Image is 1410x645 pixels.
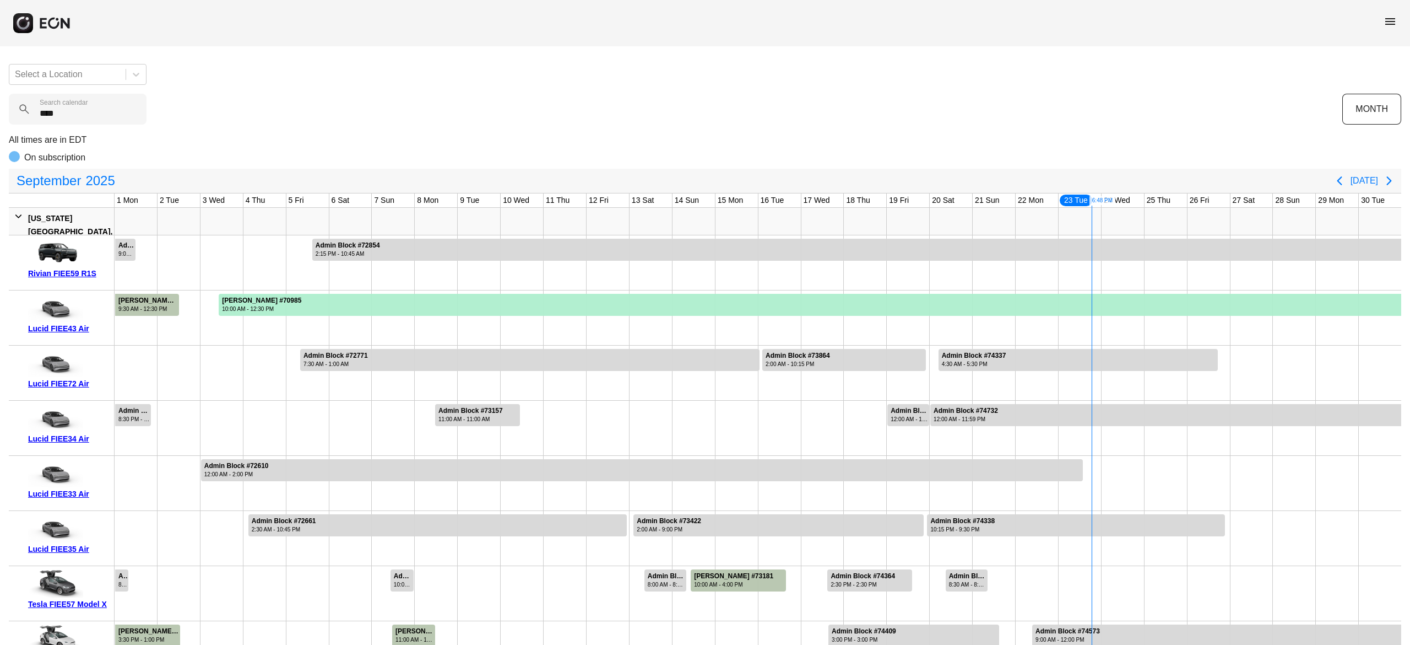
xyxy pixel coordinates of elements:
[949,572,986,580] div: Admin Block #74794
[252,517,316,525] div: Admin Block #72661
[9,133,1401,147] p: All times are in EDT
[243,193,268,207] div: 4 Thu
[1059,193,1093,207] div: 23 Tue
[28,377,110,390] div: Lucid FIEE72 Air
[1328,170,1351,192] button: Previous page
[118,572,127,580] div: Admin Block #71021
[28,432,110,445] div: Lucid FIEE34 Air
[252,525,316,534] div: 2:30 AM - 10:45 PM
[28,294,83,322] img: car
[766,360,830,368] div: 2:00 AM - 10:15 PM
[844,193,872,207] div: 18 Thu
[28,239,83,267] img: car
[630,193,656,207] div: 13 Sat
[329,193,352,207] div: 6 Sat
[832,636,896,644] div: 3:00 PM - 3:00 PM
[200,456,1083,481] div: Rented for 21 days by Admin Block Current status is rental
[973,193,1001,207] div: 21 Sun
[694,572,773,580] div: [PERSON_NAME] #73181
[28,542,110,556] div: Lucid FIEE35 Air
[633,511,924,536] div: Rented for 7 days by Admin Block Current status is rental
[766,352,830,360] div: Admin Block #73864
[24,151,85,164] p: On subscription
[222,305,301,313] div: 10:00 AM - 12:30 PM
[200,193,227,207] div: 3 Wed
[115,566,129,592] div: Rented for 2 days by Admin Block Current status is rental
[158,193,181,207] div: 2 Tue
[115,193,140,207] div: 1 Mon
[930,517,995,525] div: Admin Block #74338
[690,566,787,592] div: Rented for 3 days by Cedric Belanger Current status is completed
[312,235,1402,261] div: Rented for 143 days by Admin Block Current status is rental
[694,580,773,589] div: 10:00 AM - 4:00 PM
[1145,193,1173,207] div: 25 Thu
[758,193,787,207] div: 16 Tue
[1351,171,1378,191] button: [DATE]
[28,515,83,542] img: car
[83,170,117,192] span: 2025
[394,580,413,589] div: 10:00 AM - 11:30 PM
[395,636,434,644] div: 11:00 AM - 11:30 AM
[934,407,998,415] div: Admin Block #74732
[1102,193,1132,207] div: 24 Wed
[831,580,895,589] div: 2:30 PM - 2:30 PM
[303,352,368,360] div: Admin Block #72771
[40,98,88,107] label: Search calendar
[28,350,83,377] img: car
[945,566,988,592] div: Rented for 1 days by Admin Block Current status is rental
[435,401,520,426] div: Rented for 2 days by Admin Block Current status is rental
[1230,193,1257,207] div: 27 Sat
[438,415,503,423] div: 11:00 AM - 11:00 AM
[286,193,306,207] div: 5 Fri
[887,401,930,426] div: Rented for 1 days by Admin Block Current status is rental
[891,407,928,415] div: Admin Block #74678
[1342,94,1401,125] button: MONTH
[28,598,110,611] div: Tesla FIEE57 Model X
[587,193,611,207] div: 12 Fri
[28,460,83,487] img: car
[300,346,760,371] div: Rented for 11 days by Admin Block Current status is rental
[942,352,1006,360] div: Admin Block #74337
[1316,193,1346,207] div: 29 Mon
[801,193,832,207] div: 17 Wed
[118,415,150,423] div: 8:30 PM - 8:30 PM
[118,636,179,644] div: 3:30 PM - 1:00 PM
[762,346,926,371] div: Rented for 4 days by Admin Block Current status is rental
[118,627,179,636] div: [PERSON_NAME] #66636
[28,487,110,501] div: Lucid FIEE33 Air
[934,415,998,423] div: 12:00 AM - 11:59 PM
[458,193,481,207] div: 9 Tue
[1035,636,1100,644] div: 9:00 AM - 12:00 PM
[28,267,110,280] div: Rivian FIEE59 R1S
[118,580,127,589] div: 8:00 AM - 8:00 AM
[28,212,112,251] div: [US_STATE][GEOGRAPHIC_DATA], [GEOGRAPHIC_DATA]
[887,193,911,207] div: 19 Fri
[648,572,685,580] div: Admin Block #73867
[248,511,627,536] div: Rented for 9 days by Admin Block Current status is rental
[28,322,110,335] div: Lucid FIEE43 Air
[115,235,136,261] div: Rented for 2 days by Admin Block Current status is rental
[303,360,368,368] div: 7:30 AM - 1:00 AM
[1187,193,1212,207] div: 26 Fri
[1378,170,1400,192] button: Next page
[930,401,1402,426] div: Rented for 109 days by Admin Block Current status is rental
[218,291,1402,316] div: Rented for 76 days by Jessica Catananzi Current status is rental
[316,241,380,250] div: Admin Block #72854
[118,305,178,313] div: 9:30 AM - 12:30 PM
[926,511,1225,536] div: Rented for 7 days by Admin Block Current status is rental
[938,346,1219,371] div: Rented for 7 days by Admin Block Current status is rental
[1273,193,1301,207] div: 28 Sun
[831,572,895,580] div: Admin Block #74364
[637,525,701,534] div: 2:00 AM - 9:00 PM
[1035,627,1100,636] div: Admin Block #74573
[942,360,1006,368] div: 4:30 AM - 5:30 PM
[930,525,995,534] div: 10:15 PM - 9:30 PM
[28,570,83,598] img: car
[316,250,380,258] div: 2:15 PM - 10:45 AM
[949,580,986,589] div: 8:30 AM - 8:30 AM
[544,193,572,207] div: 11 Thu
[673,193,701,207] div: 14 Sun
[832,627,896,636] div: Admin Block #74409
[1384,15,1397,28] span: menu
[115,401,151,426] div: Rented for 5 days by Admin Block Current status is rental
